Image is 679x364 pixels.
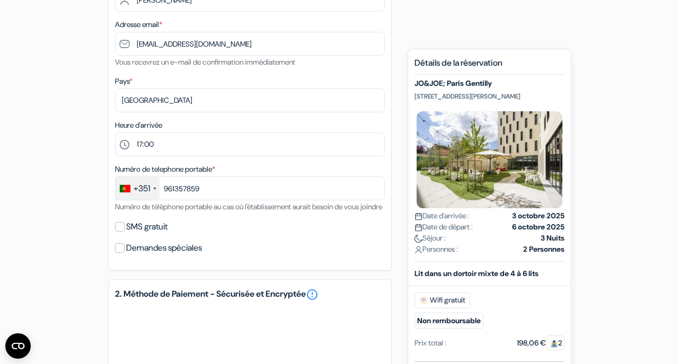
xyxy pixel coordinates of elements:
[517,338,565,349] div: 198,06 €
[115,176,385,200] input: 912 345 678
[115,120,162,131] label: Heure d'arrivée
[415,235,422,243] img: moon.svg
[415,269,539,278] b: Lit dans un dortoir mixte de 4 à 6 lits
[415,246,422,254] img: user_icon.svg
[115,202,382,211] small: Numéro de téléphone portable au cas où l'établissement aurait besoin de vous joindre
[523,244,565,255] strong: 2 Personnes
[512,210,565,221] strong: 3 octobre 2025
[415,58,565,75] h5: Détails de la réservation
[415,212,422,220] img: calendar.svg
[415,244,458,255] span: Personnes :
[541,233,565,244] strong: 3 Nuits
[512,221,565,233] strong: 6 octobre 2025
[415,313,483,329] small: Non remboursable
[115,288,385,301] h5: 2. Méthode de Paiement - Sécurisée et Encryptée
[115,57,295,67] small: Vous recevrez un e-mail de confirmation immédiatement
[134,182,150,195] div: +351
[550,340,558,348] img: guest.svg
[415,338,446,349] div: Prix total :
[415,292,470,308] span: Wifi gratuit
[116,177,160,200] div: Portugal: +351
[415,224,422,232] img: calendar.svg
[115,76,133,87] label: Pays
[546,335,565,350] span: 2
[115,19,162,30] label: Adresse email
[415,79,565,88] h5: JO&JOE; Paris Gentilly
[415,233,446,244] span: Séjour :
[126,241,202,255] label: Demandes spéciales
[419,296,428,305] img: free_wifi.svg
[306,288,319,301] a: error_outline
[415,92,565,101] p: [STREET_ADDRESS][PERSON_NAME]
[415,210,469,221] span: Date d'arrivée :
[115,32,385,56] input: Entrer adresse e-mail
[415,221,473,233] span: Date de départ :
[5,333,31,359] button: Open CMP widget
[115,164,215,175] label: Numéro de telephone portable
[126,219,167,234] label: SMS gratuit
